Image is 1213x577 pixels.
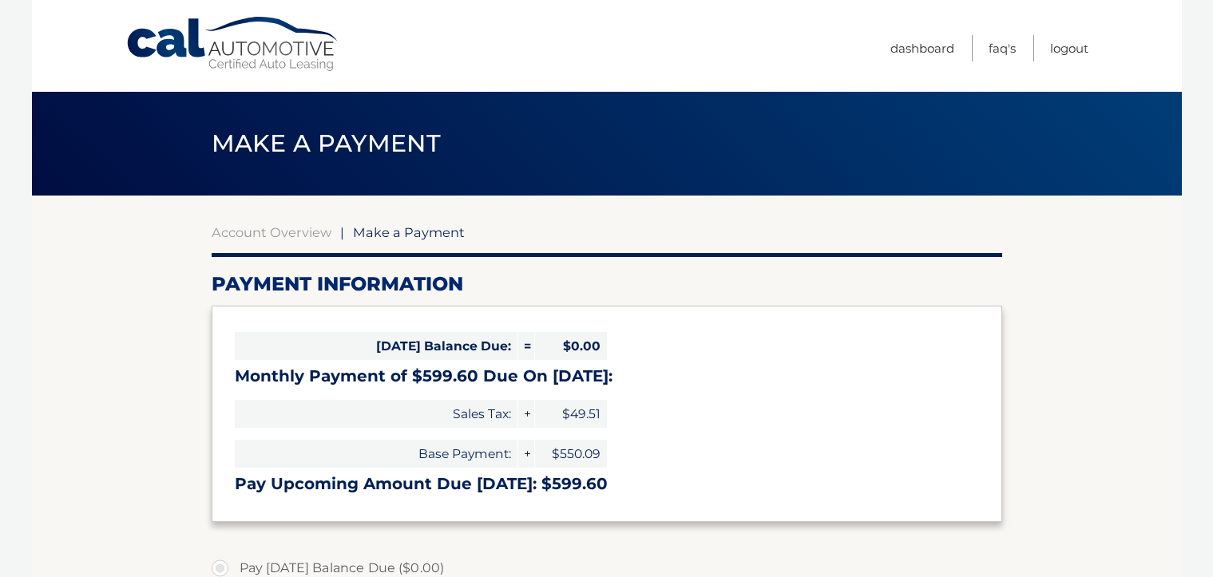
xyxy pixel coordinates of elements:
span: = [518,332,534,360]
span: Sales Tax: [235,400,517,428]
h3: Pay Upcoming Amount Due [DATE]: $599.60 [235,474,979,494]
h2: Payment Information [212,272,1002,296]
a: Cal Automotive [125,16,341,73]
span: $0.00 [535,332,607,360]
span: $49.51 [535,400,607,428]
span: + [518,400,534,428]
span: Base Payment: [235,440,517,468]
a: Account Overview [212,224,331,240]
span: Make a Payment [212,128,441,158]
span: Make a Payment [353,224,465,240]
h3: Monthly Payment of $599.60 Due On [DATE]: [235,366,979,386]
span: $550.09 [535,440,607,468]
a: Logout [1050,35,1088,61]
span: | [340,224,344,240]
span: + [518,440,534,468]
span: [DATE] Balance Due: [235,332,517,360]
a: Dashboard [890,35,954,61]
a: FAQ's [989,35,1016,61]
